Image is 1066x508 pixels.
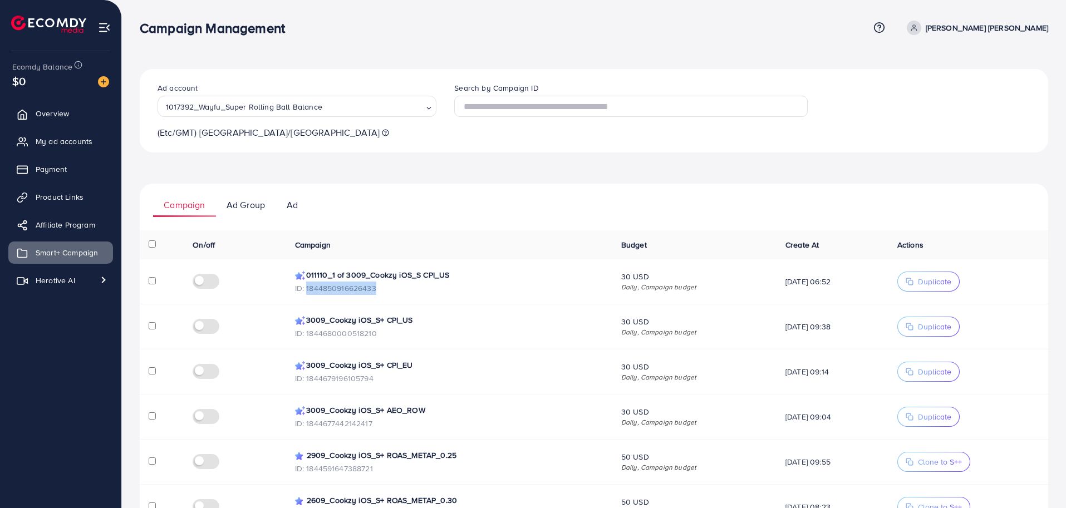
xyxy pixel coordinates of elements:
span: 30 USD [621,406,768,417]
span: Smart+ Campaign [36,247,98,258]
p: Ad Group [227,198,265,211]
img: image [98,76,109,87]
span: Duplicate [918,321,951,332]
a: Herotive AI [8,269,113,292]
img: campaign smart+ [295,496,306,506]
p: 3009_Cookzy iOS_S+ CPI_EU [295,358,603,372]
span: 50 USD [621,451,768,462]
div: Search for option [158,96,436,117]
img: campaign smart+ [295,361,305,371]
span: [DATE] 06:52 [785,276,880,287]
button: Duplicate [897,317,960,337]
span: 30 USD [621,361,768,372]
a: [PERSON_NAME] [PERSON_NAME] [902,21,1048,35]
span: Herotive AI [36,275,75,286]
p: ID: 1844591647388721 [295,462,603,475]
span: Duplicate [918,366,951,377]
img: campaign smart+ [295,271,305,281]
span: [DATE] 09:38 [785,321,880,332]
p: (Etc/GMT) [GEOGRAPHIC_DATA]/[GEOGRAPHIC_DATA] [158,126,436,139]
span: [DATE] 09:04 [785,411,880,422]
iframe: Chat [1019,458,1058,500]
input: Search for option [325,99,423,114]
span: 50 USD [621,496,768,507]
img: campaign smart+ [295,316,305,326]
p: ID: 1844680000518210 [295,327,603,340]
button: Duplicate [897,407,960,427]
span: Daily, Campaign budget [621,417,768,427]
span: Daily, Campaign budget [621,462,768,472]
img: logo [11,16,86,33]
p: ID: 1844677442142417 [295,417,603,430]
span: [DATE] 09:14 [785,366,880,377]
button: Clone to S++ [897,452,970,472]
p: 2909_Cookzy iOS_S+ ROAS_METAP_0.25 [295,448,603,462]
a: Overview [8,102,113,125]
img: campaign smart+ [295,451,306,461]
p: 3009_Cookzy iOS_S+ CPI_US [295,313,603,327]
p: ID: 1844850916626433 [295,282,603,295]
span: Campaign [295,239,331,250]
label: Ad account [158,82,198,93]
p: Campaign [164,198,205,211]
p: [PERSON_NAME] [PERSON_NAME] [926,21,1048,34]
p: 011110_1 of 3009_Cookzy iOS_S CPI_US [295,268,603,282]
span: 1017392_Wayfu_Super Rolling Ball Balance [164,100,324,114]
label: Search by Campaign ID [454,82,538,93]
span: Duplicate [918,411,951,422]
span: Actions [897,239,923,250]
span: Overview [36,108,69,119]
p: 2609_Cookzy iOS_S+ ROAS_METAP_0.30 [295,494,603,507]
span: Budget [621,239,647,250]
a: Affiliate Program [8,214,113,236]
span: Payment [36,164,67,175]
span: Affiliate Program [36,219,95,230]
img: campaign smart+ [295,406,305,416]
span: Product Links [36,191,83,203]
span: Clone to S++ [918,456,962,467]
p: ID: 1844679196105794 [295,372,603,385]
span: $0 [12,73,26,89]
a: Product Links [8,186,113,208]
p: Ad [287,198,298,211]
button: Duplicate [897,362,960,382]
h3: Campaign Management [140,20,294,36]
span: 30 USD [621,271,768,282]
span: Duplicate [918,276,951,287]
span: Create At [785,239,819,250]
span: Daily, Campaign budget [621,327,768,337]
span: On/off [193,239,215,250]
a: Smart+ Campaign [8,241,113,264]
span: My ad accounts [36,136,92,147]
a: My ad accounts [8,130,113,152]
span: Daily, Campaign budget [621,372,768,382]
span: [DATE] 09:55 [785,456,880,467]
button: Duplicate [897,272,960,292]
span: 30 USD [621,316,768,327]
span: Ecomdy Balance [12,61,72,72]
p: 3009_Cookzy iOS_S+ AEO_ROW [295,403,603,417]
a: Payment [8,158,113,180]
img: menu [98,21,111,34]
span: Daily, Campaign budget [621,282,768,292]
